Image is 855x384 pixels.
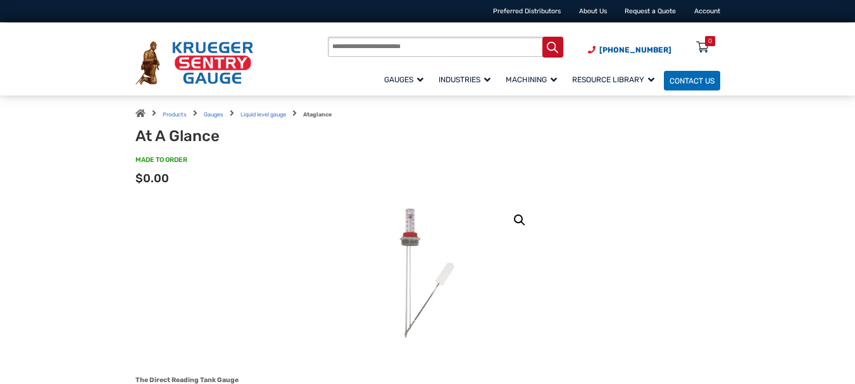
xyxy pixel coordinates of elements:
a: Products [163,111,187,118]
a: Account [694,7,720,15]
strong: The Direct Reading Tank Gauge [135,376,239,384]
div: 0 [708,36,712,46]
span: $0.00 [135,171,169,185]
a: Contact Us [664,71,720,90]
a: Machining [500,69,566,91]
a: Gauges [204,111,223,118]
span: Contact Us [670,76,715,85]
a: Liquid level gauge [240,111,286,118]
a: Industries [433,69,500,91]
a: View full-screen image gallery [508,209,531,232]
span: [PHONE_NUMBER] [599,46,671,54]
span: MADE TO ORDER [135,155,187,164]
h1: At A Glance [135,127,370,146]
img: Krueger Sentry Gauge [135,41,253,85]
a: Gauges [378,69,433,91]
span: Industries [439,75,490,84]
a: Resource Library [566,69,664,91]
span: Resource Library [572,75,654,84]
a: Preferred Distributors [493,7,561,15]
img: At A Glance [370,201,484,344]
span: Machining [506,75,557,84]
strong: Ataglance [303,111,332,118]
a: About Us [579,7,607,15]
span: Gauges [384,75,423,84]
a: Phone Number (920) 434-8860 [588,44,671,56]
a: Request a Quote [625,7,676,15]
